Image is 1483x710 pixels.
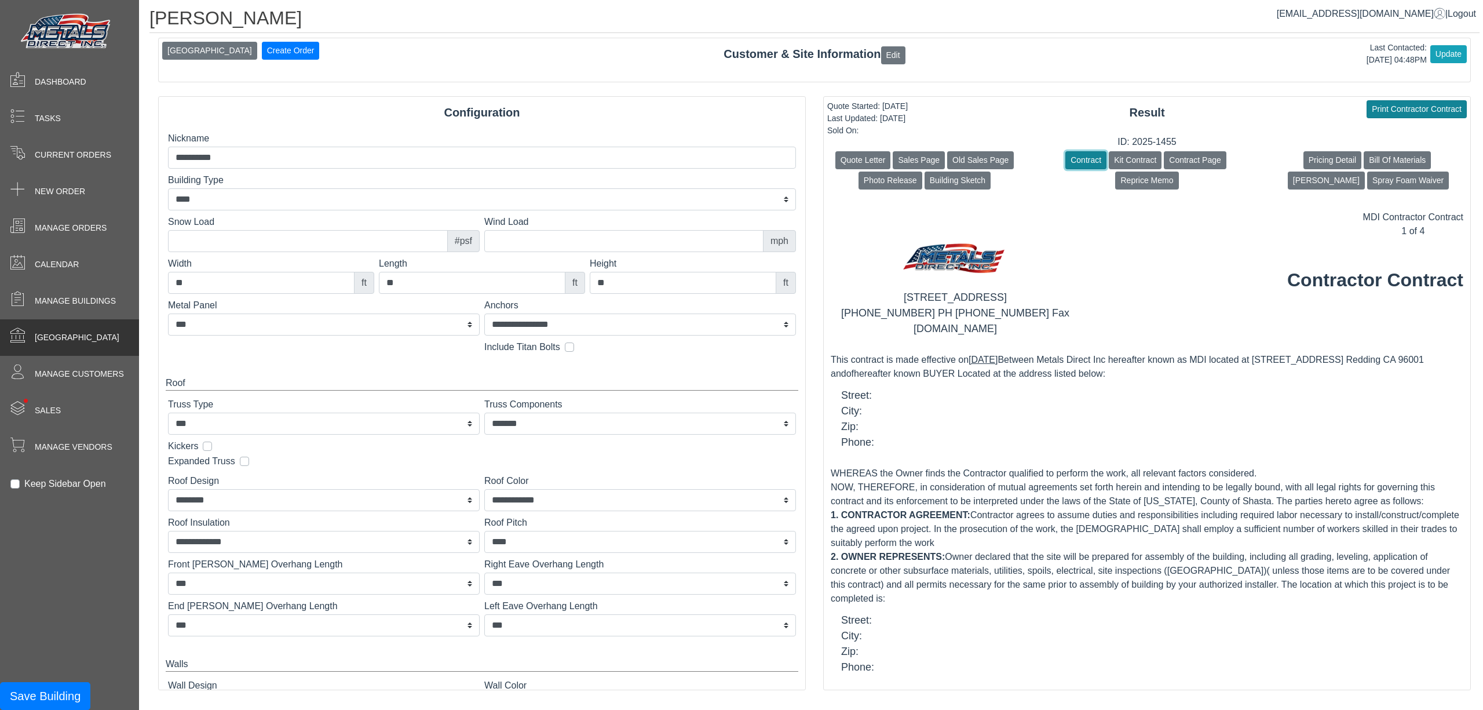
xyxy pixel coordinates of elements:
[484,474,796,488] label: Roof Color
[168,454,235,468] label: Expanded Truss
[827,100,908,112] div: Quote Started: [DATE]
[35,222,107,234] span: Manage Orders
[484,398,796,412] label: Truss Components
[379,257,585,271] label: Length
[1367,42,1427,66] div: Last Contacted: [DATE] 04:48PM
[168,215,480,229] label: Snow Load
[1430,45,1467,63] button: Update
[1303,151,1361,169] button: Pricing Detail
[484,516,796,530] label: Roof Pitch
[35,332,119,344] span: [GEOGRAPHIC_DATA]
[354,272,374,294] div: ft
[831,283,1080,344] div: [STREET_ADDRESS] [PHONE_NUMBER] PH [PHONE_NUMBER] Fax [DOMAIN_NAME]
[166,376,798,391] div: Roof
[881,46,905,64] button: Edit
[824,104,1470,121] div: Result
[484,679,796,693] label: Wall Color
[1164,151,1226,169] button: Contract Page
[1367,100,1467,118] button: Print Contractor Contract
[447,230,480,252] div: #psf
[824,135,1470,149] div: ID: 2025-1455
[969,355,998,365] span: [DATE]
[168,679,480,693] label: Wall Design
[776,272,796,294] div: ft
[35,405,61,417] span: Sales
[168,132,796,145] label: Nickname
[35,441,112,453] span: Manage Vendors
[925,172,991,190] button: Building Sketch
[168,298,480,312] label: Metal Panel
[168,516,480,530] label: Roof Insulation
[35,112,61,125] span: Tasks
[1287,266,1463,344] div: Contractor Contract
[1115,172,1178,190] button: Reprice Memo
[1277,7,1476,21] div: |
[484,340,560,354] label: Include Titan Bolts
[831,606,1463,682] div: Street: City: Zip: Phone:
[898,238,1012,283] img: MD logo
[590,257,796,271] label: Height
[484,215,796,229] label: Wind Load
[1288,172,1365,190] button: [PERSON_NAME]
[484,558,796,571] label: Right Eave Overhang Length
[763,230,796,252] div: mph
[835,151,891,169] button: Quote Letter
[162,42,257,60] button: [GEOGRAPHIC_DATA]
[1277,9,1445,19] a: [EMAIL_ADDRESS][DOMAIN_NAME]
[149,7,1480,33] h1: [PERSON_NAME]
[159,45,1470,64] div: Customer & Site Information
[168,257,374,271] label: Width
[831,552,945,562] strong: 2. OWNER REPRESENTS:
[168,173,796,187] label: Building Type
[1448,9,1476,19] span: Logout
[166,657,798,672] div: Walls
[831,381,1463,457] div: Street: City: Zip: Phone:
[1109,151,1161,169] button: Kit Contract
[168,439,198,453] label: Kickers
[831,510,970,520] strong: 1. CONTRACTOR AGREEMENT:
[35,295,116,307] span: Manage Buildings
[168,398,480,412] label: Truss Type
[893,151,945,169] button: Sales Page
[1364,151,1431,169] button: Bill Of Materials
[827,112,908,125] div: Last Updated: [DATE]
[35,76,86,88] span: Dashboard
[565,272,585,294] div: ft
[35,185,85,198] span: New Order
[947,151,1014,169] button: Old Sales Page
[159,104,805,121] div: Configuration
[17,10,116,53] img: Metals Direct Inc Logo
[1363,210,1463,238] div: MDI Contractor Contract 1 of 4
[827,125,908,137] div: Sold On:
[168,474,480,488] label: Roof Design
[1367,172,1449,190] button: Spray Foam Waiver
[859,172,922,190] button: Photo Release
[11,382,41,420] span: •
[168,599,480,613] label: End [PERSON_NAME] Overhang Length
[35,368,124,380] span: Manage Customers
[831,467,1463,682] div: WHEREAS the Owner finds the Contractor qualified to perform the work, all relevant factors consid...
[1065,151,1106,169] button: Contract
[831,353,1463,457] div: This contract is made effective on Between Metals Direct Inc hereafter known as MDI located at [S...
[35,258,79,271] span: Calendar
[262,42,320,60] button: Create Order
[168,558,480,571] label: Front [PERSON_NAME] Overhang Length
[24,477,106,491] label: Keep Sidebar Open
[35,149,111,161] span: Current Orders
[484,298,796,312] label: Anchors
[484,599,796,613] label: Left Eave Overhang Length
